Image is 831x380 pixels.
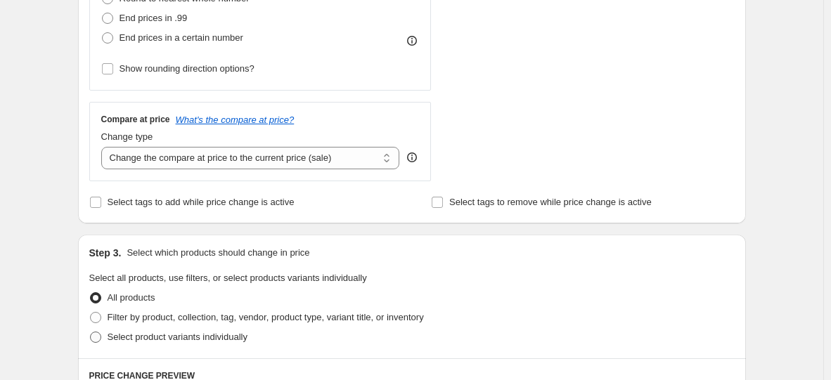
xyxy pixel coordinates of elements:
[101,131,153,142] span: Change type
[120,32,243,43] span: End prices in a certain number
[449,197,652,207] span: Select tags to remove while price change is active
[89,246,122,260] h2: Step 3.
[405,150,419,164] div: help
[108,197,295,207] span: Select tags to add while price change is active
[176,114,295,125] button: What's the compare at price?
[127,246,309,260] p: Select which products should change in price
[120,13,188,23] span: End prices in .99
[101,114,170,125] h3: Compare at price
[108,332,247,342] span: Select product variants individually
[108,312,424,322] span: Filter by product, collection, tag, vendor, product type, variant title, or inventory
[108,292,155,303] span: All products
[89,273,367,283] span: Select all products, use filters, or select products variants individually
[120,63,255,74] span: Show rounding direction options?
